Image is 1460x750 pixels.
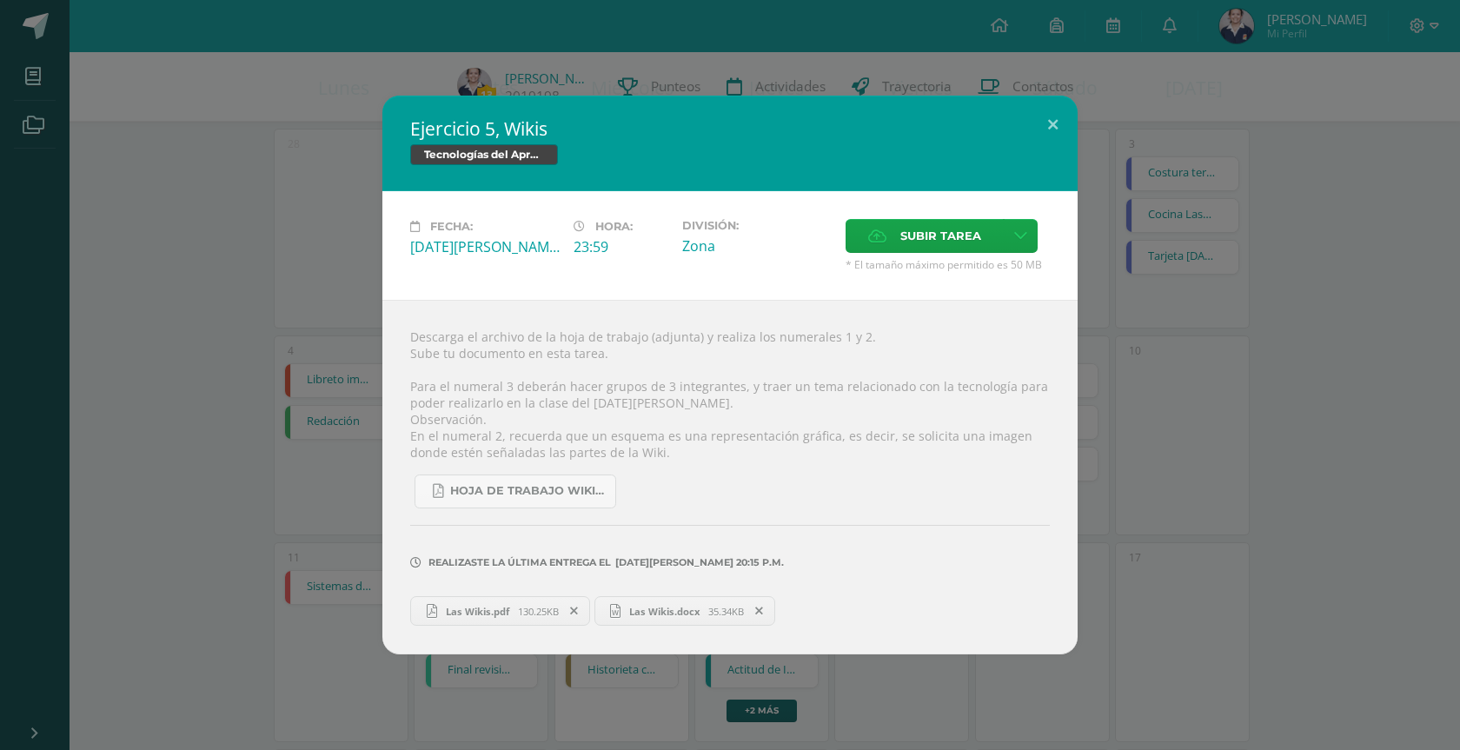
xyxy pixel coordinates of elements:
span: [DATE][PERSON_NAME] 20:15 p.m. [611,562,784,563]
div: Zona [682,236,832,256]
span: Hoja de trabajo Wikis.pdf [450,484,607,498]
div: Descarga el archivo de la hoja de trabajo (adjunta) y realiza los numerales 1 y 2. Sube tu docume... [382,300,1078,654]
span: Hora: [595,220,633,233]
span: Realizaste la última entrega el [428,556,611,568]
span: 35.34KB [708,605,744,618]
label: División: [682,219,832,232]
span: Las Wikis.pdf [437,605,518,618]
span: Subir tarea [900,220,981,252]
span: Fecha: [430,220,473,233]
span: Tecnologías del Aprendizaje y la Comunicación [410,144,558,165]
div: 23:59 [574,237,668,256]
span: Remover entrega [560,601,589,621]
a: Las Wikis.docx 35.34KB [594,596,776,626]
span: Remover entrega [745,601,774,621]
a: Las Wikis.pdf 130.25KB [410,596,590,626]
span: 130.25KB [518,605,559,618]
div: [DATE][PERSON_NAME] [410,237,560,256]
h2: Ejercicio 5, Wikis [410,116,1050,141]
span: * El tamaño máximo permitido es 50 MB [846,257,1050,272]
button: Close (Esc) [1028,96,1078,155]
a: Hoja de trabajo Wikis.pdf [415,475,616,508]
span: Las Wikis.docx [620,605,708,618]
